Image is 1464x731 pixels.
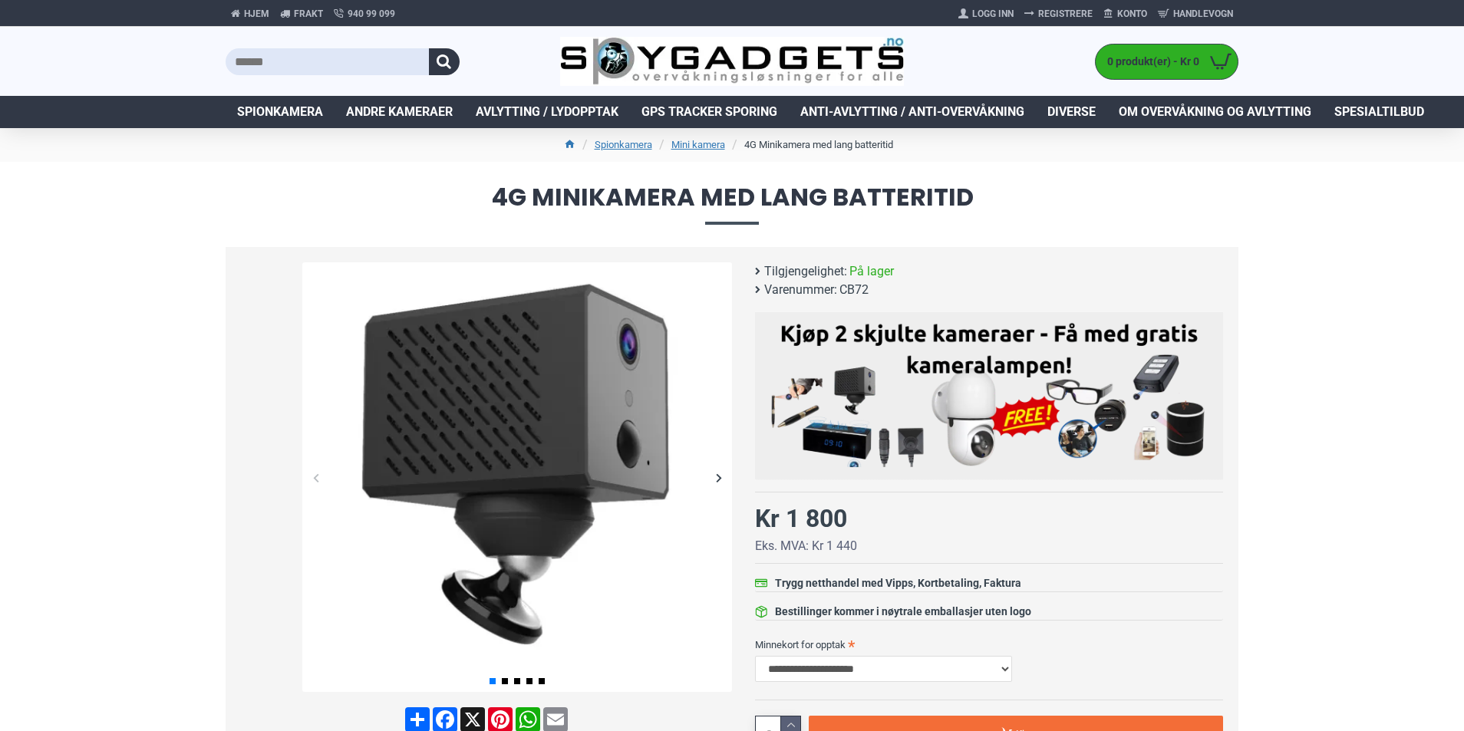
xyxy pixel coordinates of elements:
a: Om overvåkning og avlytting [1107,96,1323,128]
span: Anti-avlytting / Anti-overvåkning [800,103,1024,121]
span: Spionkamera [237,103,323,121]
a: Logg Inn [953,2,1019,26]
a: Mini kamera [671,137,725,153]
a: Diverse [1036,96,1107,128]
span: Go to slide 1 [490,678,496,684]
a: Spesialtilbud [1323,96,1436,128]
span: Hjem [244,7,269,21]
span: GPS Tracker Sporing [641,103,777,121]
a: Spionkamera [595,137,652,153]
a: Registrere [1019,2,1098,26]
div: Next slide [705,464,732,491]
img: SpyGadgets.no [560,37,905,87]
b: Tilgjengelighet: [764,262,847,281]
span: 940 99 099 [348,7,395,21]
span: Go to slide 3 [514,678,520,684]
a: Andre kameraer [335,96,464,128]
span: Frakt [294,7,323,21]
span: CB72 [839,281,869,299]
div: Trygg netthandel med Vipps, Kortbetaling, Faktura [775,575,1021,591]
span: På lager [849,262,894,281]
img: Kjøp 2 skjulte kameraer – Få med gratis kameralampe! [767,320,1212,467]
span: Avlytting / Lydopptak [476,103,618,121]
span: Diverse [1047,103,1096,121]
span: Handlevogn [1173,7,1233,21]
span: Konto [1117,7,1147,21]
img: 4G Mini nattkamera med lang batteritid - SpyGadgets.no [302,262,732,692]
div: Bestillinger kommer i nøytrale emballasjer uten logo [775,604,1031,620]
a: Handlevogn [1152,2,1238,26]
a: GPS Tracker Sporing [630,96,789,128]
a: Anti-avlytting / Anti-overvåkning [789,96,1036,128]
label: Minnekort for opptak [755,632,1223,657]
span: Registrere [1038,7,1093,21]
span: Go to slide 5 [539,678,545,684]
span: Go to slide 4 [526,678,533,684]
a: Spionkamera [226,96,335,128]
a: Konto [1098,2,1152,26]
span: Om overvåkning og avlytting [1119,103,1311,121]
a: Avlytting / Lydopptak [464,96,630,128]
span: 4G Minikamera med lang batteritid [226,185,1238,224]
b: Varenummer: [764,281,837,299]
span: Go to slide 2 [502,678,508,684]
span: Andre kameraer [346,103,453,121]
a: 0 produkt(er) - Kr 0 [1096,44,1238,79]
div: Previous slide [302,464,329,491]
span: 0 produkt(er) - Kr 0 [1096,54,1203,70]
div: Kr 1 800 [755,500,847,537]
span: Spesialtilbud [1334,103,1424,121]
span: Logg Inn [972,7,1014,21]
